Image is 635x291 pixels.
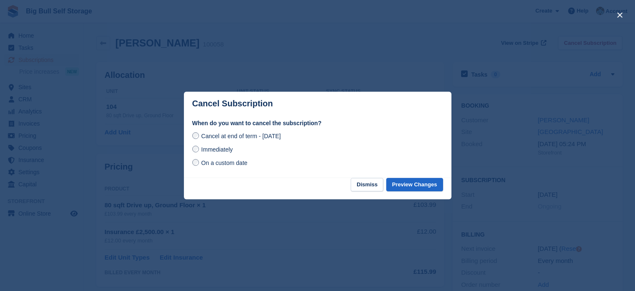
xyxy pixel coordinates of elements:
[192,119,443,128] label: When do you want to cancel the subscription?
[192,159,199,166] input: On a custom date
[351,178,383,192] button: Dismiss
[201,160,247,166] span: On a custom date
[192,132,199,139] input: Cancel at end of term - [DATE]
[613,8,627,22] button: close
[201,146,232,153] span: Immediately
[192,146,199,152] input: Immediately
[201,133,281,139] span: Cancel at end of term - [DATE]
[192,99,273,108] p: Cancel Subscription
[386,178,443,192] button: Preview Changes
